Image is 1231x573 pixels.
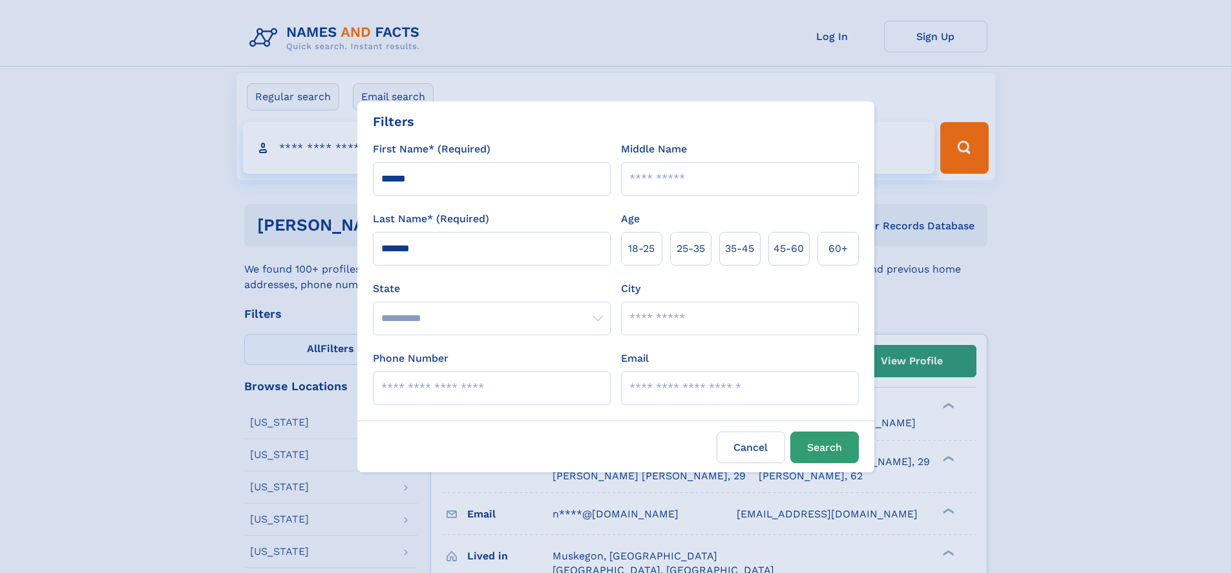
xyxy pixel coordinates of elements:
label: Email [621,351,649,366]
span: 60+ [828,241,848,256]
span: 35‑45 [725,241,754,256]
label: Cancel [717,432,785,463]
label: First Name* (Required) [373,141,490,157]
span: 25‑35 [677,241,705,256]
div: Filters [373,112,414,131]
label: Phone Number [373,351,448,366]
label: Last Name* (Required) [373,211,489,227]
label: Age [621,211,640,227]
button: Search [790,432,859,463]
label: State [373,281,611,297]
label: City [621,281,640,297]
span: 45‑60 [773,241,804,256]
span: 18‑25 [628,241,655,256]
label: Middle Name [621,141,687,157]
